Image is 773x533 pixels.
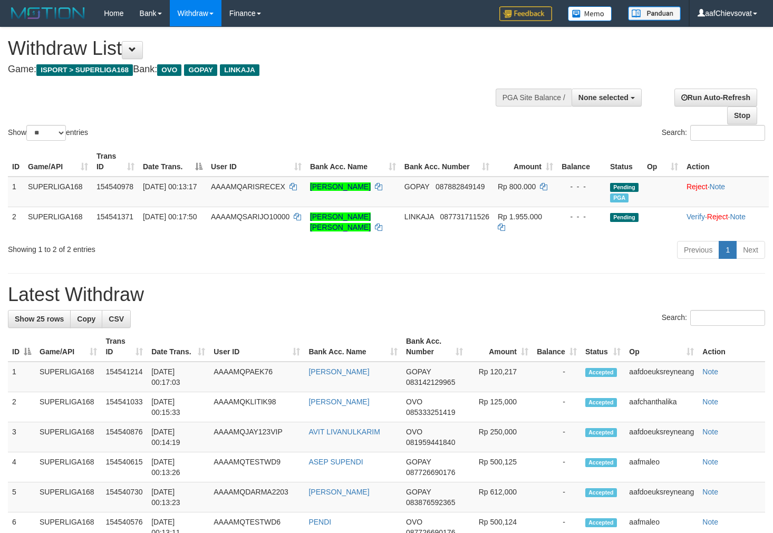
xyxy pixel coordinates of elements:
th: Date Trans.: activate to sort column descending [139,147,207,177]
td: [DATE] 00:13:23 [147,482,209,512]
span: [DATE] 00:13:17 [143,182,197,191]
span: Copy 083876592365 to clipboard [406,498,455,507]
th: ID [8,147,24,177]
select: Showentries [26,125,66,141]
span: Copy 083142129965 to clipboard [406,378,455,386]
th: Action [682,147,769,177]
td: Rp 125,000 [467,392,533,422]
a: [PERSON_NAME] [308,398,369,406]
a: Note [710,182,726,191]
div: PGA Site Balance / [496,89,572,106]
td: 5 [8,482,35,512]
a: Note [702,518,718,526]
td: 1 [8,362,35,392]
th: Game/API: activate to sort column ascending [24,147,92,177]
td: AAAAMQKLITIK98 [209,392,304,422]
th: Op: activate to sort column ascending [643,147,682,177]
td: Rp 250,000 [467,422,533,452]
span: Copy 087726690176 to clipboard [406,468,455,477]
div: - - - [562,181,602,192]
a: Note [702,488,718,496]
span: None selected [578,93,629,102]
td: 154540615 [101,452,147,482]
a: [PERSON_NAME] [310,182,371,191]
td: AAAAMQJAY123VIP [209,422,304,452]
a: Note [702,367,718,376]
td: · · [682,207,769,237]
a: Copy [70,310,102,328]
span: CSV [109,315,124,323]
td: aafdoeuksreyneang [625,362,698,392]
a: [PERSON_NAME] [PERSON_NAME] [310,212,371,231]
td: SUPERLIGA168 [35,362,101,392]
input: Search: [690,125,765,141]
th: Status [606,147,643,177]
span: GOPAY [406,488,431,496]
img: MOTION_logo.png [8,5,88,21]
span: 154541371 [96,212,133,221]
label: Show entries [8,125,88,141]
a: Previous [677,241,719,259]
h1: Latest Withdraw [8,284,765,305]
a: CSV [102,310,131,328]
span: GOPAY [404,182,429,191]
input: Search: [690,310,765,326]
a: Note [702,398,718,406]
span: Rp 1.955.000 [498,212,542,221]
span: Copy [77,315,95,323]
td: AAAAMQPAEK76 [209,362,304,392]
th: Date Trans.: activate to sort column ascending [147,332,209,362]
span: LINKAJA [220,64,259,76]
td: Rp 612,000 [467,482,533,512]
span: Accepted [585,428,617,437]
th: Bank Acc. Name: activate to sort column ascending [304,332,402,362]
a: ASEP SUPENDI [308,458,363,466]
th: Bank Acc. Number: activate to sort column ascending [402,332,467,362]
a: 1 [719,241,737,259]
td: AAAAMQTESTWD9 [209,452,304,482]
td: [DATE] 00:15:33 [147,392,209,422]
td: - [533,422,581,452]
td: SUPERLIGA168 [24,177,92,207]
label: Search: [662,125,765,141]
th: Trans ID: activate to sort column ascending [92,147,139,177]
th: Bank Acc. Number: activate to sort column ascending [400,147,494,177]
td: [DATE] 00:14:19 [147,422,209,452]
td: - [533,452,581,482]
a: AVIT LIVANULKARIM [308,428,380,436]
td: SUPERLIGA168 [35,452,101,482]
div: Showing 1 to 2 of 2 entries [8,240,314,255]
span: Accepted [585,458,617,467]
th: Balance [557,147,606,177]
td: 2 [8,207,24,237]
th: Trans ID: activate to sort column ascending [101,332,147,362]
a: PENDI [308,518,331,526]
span: Pending [610,213,639,222]
span: 154540978 [96,182,133,191]
td: - [533,362,581,392]
td: 154541033 [101,392,147,422]
div: - - - [562,211,602,222]
span: Accepted [585,488,617,497]
th: Amount: activate to sort column ascending [467,332,533,362]
td: SUPERLIGA168 [35,482,101,512]
span: Accepted [585,518,617,527]
td: SUPERLIGA168 [24,207,92,237]
th: Balance: activate to sort column ascending [533,332,581,362]
span: Accepted [585,398,617,407]
td: 154541214 [101,362,147,392]
span: Pending [610,183,639,192]
th: Game/API: activate to sort column ascending [35,332,101,362]
span: OVO [157,64,181,76]
a: Run Auto-Refresh [674,89,757,106]
button: None selected [572,89,642,106]
th: User ID: activate to sort column ascending [209,332,304,362]
td: 4 [8,452,35,482]
span: Rp 800.000 [498,182,536,191]
span: OVO [406,428,422,436]
a: Stop [727,106,757,124]
a: [PERSON_NAME] [308,367,369,376]
td: 154540876 [101,422,147,452]
td: Rp 120,217 [467,362,533,392]
span: Marked by aafsengchandara [610,193,629,202]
